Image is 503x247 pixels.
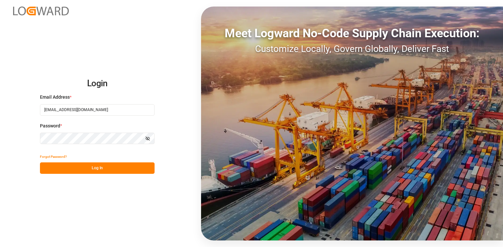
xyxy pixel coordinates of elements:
input: Enter your email [40,104,155,116]
img: Logward_new_orange.png [13,7,69,15]
span: Password [40,123,60,129]
h2: Login [40,73,155,94]
div: Meet Logward No-Code Supply Chain Execution: [201,25,503,42]
button: Log In [40,162,155,174]
div: Customize Locally, Govern Globally, Deliver Fast [201,42,503,56]
span: Email Address [40,94,70,101]
button: Forgot Password? [40,151,67,162]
